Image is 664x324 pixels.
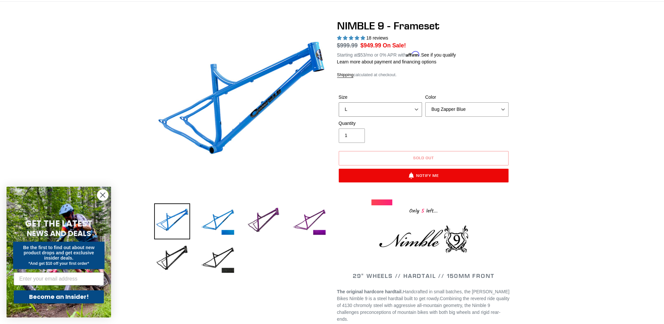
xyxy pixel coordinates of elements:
span: GET THE LATEST [25,218,92,230]
div: calculated at checkout. [337,72,510,78]
a: Shipping [337,72,354,78]
h1: NIMBLE 9 - Frameset [337,20,510,32]
img: Load image into Gallery viewer, NIMBLE 9 - Frameset [154,203,190,239]
a: Learn more about payment and financing options [337,59,436,64]
button: Become an Insider! [14,290,104,303]
span: Sold out [413,155,434,160]
button: Sold out [339,151,509,165]
button: Notify Me [339,169,509,182]
img: Load image into Gallery viewer, NIMBLE 9 - Frameset [291,203,327,239]
span: 18 reviews [366,35,388,41]
span: $949.99 [361,42,381,49]
label: Color [425,94,509,101]
button: Close dialog [97,189,108,201]
span: On Sale! [383,41,406,50]
span: 29" WHEELS // HARDTAIL // 150MM FRONT [353,272,494,280]
label: Quantity [339,120,422,127]
img: Load image into Gallery viewer, NIMBLE 9 - Frameset [200,241,236,277]
span: $53 [358,52,365,58]
img: Load image into Gallery viewer, NIMBLE 9 - Frameset [154,241,190,277]
img: Load image into Gallery viewer, NIMBLE 9 - Frameset [246,203,282,239]
span: *And get $10 off your first order* [28,261,89,266]
span: Handcrafted in small batches, the [PERSON_NAME] Bikes Nimble 9 is a steel hardtail built to get r... [337,289,510,301]
s: $999.99 [337,42,358,49]
div: Only left... [371,205,476,215]
span: NEWS AND DEALS [27,228,91,239]
p: Starting at /mo or 0% APR with . [337,50,456,59]
span: 4.89 stars [337,35,366,41]
input: Enter your email address [14,272,104,285]
strong: The original hardcore hardtail. [337,289,403,294]
a: See if you qualify - Learn more about Affirm Financing (opens in modal) [421,52,456,58]
span: Combining the revered ride quality of 4130 chromoly steel with aggressive all-mountain geometry, ... [337,296,510,322]
span: Be the first to find out about new product drops and get exclusive insider deals. [23,245,95,261]
span: Affirm [406,51,420,57]
label: Size [339,94,422,101]
img: Load image into Gallery viewer, NIMBLE 9 - Frameset [200,203,236,239]
span: 5 [419,207,426,215]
